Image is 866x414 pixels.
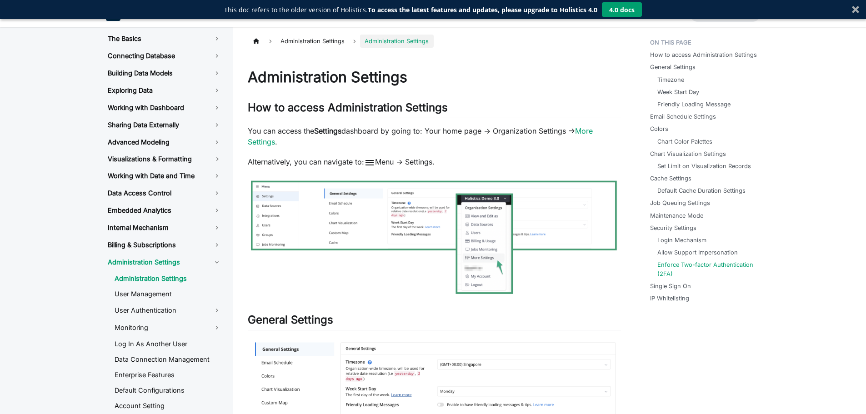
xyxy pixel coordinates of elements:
[276,35,349,48] span: Administration Settings
[657,186,746,195] a: Default Cache Duration Settings
[100,117,229,133] a: Sharing Data Externally
[650,50,757,59] a: How to access Administration Settings
[364,157,375,168] span: menu
[650,224,696,232] a: Security Settings
[100,48,229,64] a: Connecting Database
[107,320,229,335] a: Monitoring
[248,35,621,48] nav: Breadcrumbs
[100,237,229,253] a: Billing & Subscriptions
[360,35,433,48] span: Administration Settings
[657,236,706,244] a: Login Mechanism
[657,88,699,96] a: Week Start Day
[650,150,726,158] a: Chart Visualization Settings
[248,35,265,48] a: Home page
[100,203,229,218] a: Embedded Analytics
[100,31,229,46] a: The Basics
[107,337,229,351] a: Log In As Another User
[650,294,689,303] a: IP Whitelisting
[657,162,751,170] a: Set Limit on Visualization Records
[97,27,233,414] nav: Docs sidebar
[650,125,668,133] a: Colors
[100,135,229,150] a: Advanced Modeling
[602,2,642,17] button: 4.0 docs
[650,63,696,71] a: General Settings
[248,125,621,147] p: You can access the dashboard by going to: Your home page -> Organization Settings -> .
[107,287,229,301] a: User Management
[206,152,229,166] button: Toggle the collapsible sidebar category 'Visualizations & Formatting'
[248,68,621,86] h1: Administration Settings
[107,368,229,382] a: Enterprise Features
[100,254,229,270] a: Administration Settings
[100,168,229,184] a: Working with Date and Time
[650,282,691,290] a: Single Sign On
[248,177,621,296] img: settings.png
[650,112,716,121] a: Email Schedule Settings
[657,248,738,257] a: Allow Support Impersonation
[650,199,710,207] a: Job Queuing Settings
[107,384,229,397] a: Default Configurations
[657,75,684,84] a: Timezone
[107,399,229,413] a: Account Setting
[314,126,341,135] strong: Settings
[107,353,229,366] a: Data Connection Management
[107,272,229,285] a: Administration Settings
[100,100,229,115] a: Working with Dashboard
[248,101,621,118] h2: How to access Administration Settings
[657,260,755,278] a: Enforce Two-factor Authentication (2FA)
[106,6,192,21] a: HolisticsHolistics Docs (3.0)
[657,100,731,109] a: Friendly Loading Message
[248,156,621,168] p: Alternatively, you can navigate to: Menu -> Settings.
[657,137,712,146] a: Chart Color Palettes
[650,174,691,183] a: Cache Settings
[650,211,703,220] a: Maintenance Mode
[248,313,621,330] h2: General Settings
[100,220,229,235] a: Internal Mechanism
[100,152,206,166] a: Visualizations & Formatting
[100,185,229,201] a: Data Access Control
[224,5,597,15] div: This doc refers to the older version of Holistics.To access the latest features and updates, plea...
[100,65,229,81] a: Building Data Models
[100,83,229,98] a: Exploring Data
[368,5,597,14] strong: To access the latest features and updates, please upgrade to Holistics 4.0
[224,5,597,15] p: This doc refers to the older version of Holistics.
[107,303,229,318] a: User Authentication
